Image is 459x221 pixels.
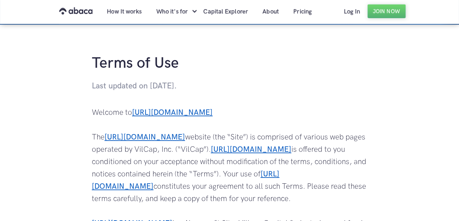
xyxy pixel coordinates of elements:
a: [URL][DOMAIN_NAME]‍ [132,108,213,117]
a: Join Now [368,4,406,18]
h4: Last updated on [DATE]. [92,80,367,92]
a: [URL][DOMAIN_NAME] [211,145,291,154]
h1: Terms of Use [92,54,367,73]
a: [URL][DOMAIN_NAME] [104,133,185,142]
